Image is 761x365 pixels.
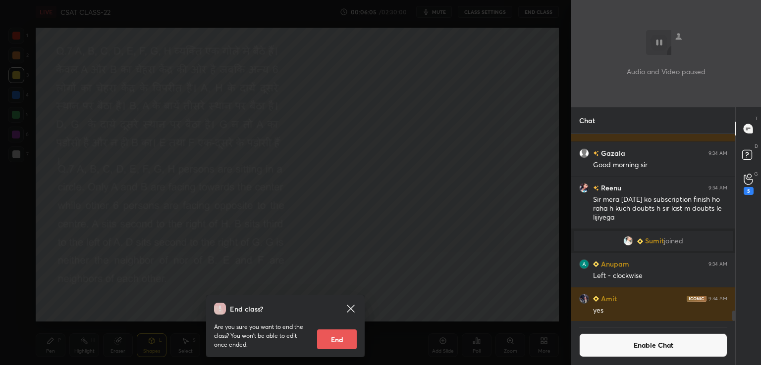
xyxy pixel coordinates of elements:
[593,151,599,156] img: no-rating-badge.077c3623.svg
[214,322,309,349] p: Are you sure you want to end the class? You won’t be able to edit once ended.
[579,294,589,304] img: 5fcd74cdb026444ea47a99032b852525.jpg
[687,296,707,302] img: iconic-dark.1390631f.png
[579,333,727,357] button: Enable Chat
[599,293,617,304] h6: Amit
[593,185,599,191] img: no-rating-badge.077c3623.svg
[593,271,727,281] div: Left - clockwise
[755,142,758,150] p: D
[637,238,643,244] img: Learner_Badge_beginner_1_8b307cf2a0.svg
[708,261,727,267] div: 9:34 AM
[708,185,727,191] div: 9:34 AM
[579,259,589,269] img: 4996c1c9a5f24dc6bf6cb26758d2f243.74377882_3
[593,306,727,316] div: yes
[599,259,629,269] h6: Anupam
[571,107,603,134] p: Chat
[744,187,754,195] div: 5
[755,115,758,122] p: T
[571,134,735,321] div: grid
[230,304,263,314] h4: End class?
[599,148,625,158] h6: Gazala
[664,237,683,245] span: joined
[593,195,727,223] div: Sir mera [DATE] ko subscription finish ho raha h kuch doubts h sir last m doubts le lijiyega
[708,150,727,156] div: 9:34 AM
[593,261,599,267] img: Learner_Badge_beginner_1_8b307cf2a0.svg
[627,66,706,77] p: Audio and Video paused
[593,296,599,302] img: Learner_Badge_beginner_1_8b307cf2a0.svg
[645,237,664,245] span: Sumit
[623,236,633,246] img: 028a9794e5f4426db3edac18ef31324b.jpg
[599,182,621,193] h6: Reenu
[593,160,727,170] div: Good morning sir
[579,183,589,193] img: 848cd496efdd4fabb963baa63d0b2084.jpg
[754,170,758,178] p: G
[579,148,589,158] img: default.png
[317,329,357,349] button: End
[708,296,727,302] div: 9:34 AM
